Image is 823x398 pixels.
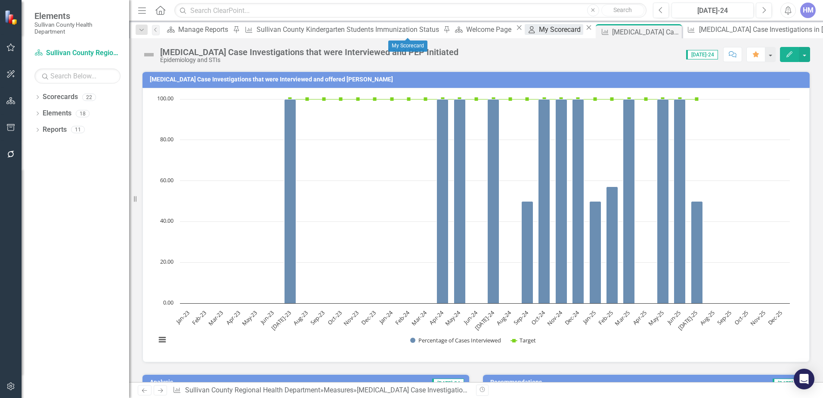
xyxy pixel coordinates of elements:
path: Jun-25, 100. Percentage of Cases Interviewed. [674,99,686,304]
path: May-25, 100. Target. [661,97,665,101]
path: Oct-23, 100. Target. [339,97,343,101]
div: Open Intercom Messenger [794,369,814,389]
text: Oct-25 [733,309,750,326]
span: Search [613,6,632,13]
text: 80.00 [160,135,173,143]
text: Oct-24 [529,309,547,326]
path: Feb-25, 57. Percentage of Cases Interviewed. [606,187,618,304]
path: Apr-24, 100. Percentage of Cases Interviewed. [437,99,449,304]
path: Jan-25, 100. Target. [594,97,597,101]
text: Feb-24 [393,309,411,327]
text: Jan-25 [580,309,597,326]
text: May-23 [240,309,259,327]
a: Measures [324,386,353,394]
div: » » [173,386,470,395]
div: Epidemiology and STIs [160,57,458,63]
div: Welcome Page [466,24,514,35]
div: 22 [82,93,96,101]
text: Dec-24 [563,309,581,327]
text: Apr-25 [631,309,648,326]
text: 40.00 [160,217,173,224]
span: [DATE]-24 [773,379,804,388]
text: 0.00 [163,298,173,306]
path: Oct-24, 100. Target. [543,97,546,101]
img: ClearPoint Strategy [4,10,19,25]
text: Aug-25 [698,309,716,327]
text: Dec-23 [359,309,377,326]
a: Sullivan County Regional Health Department [34,48,121,58]
path: Dec-24, 100. Percentage of Cases Interviewed. [572,99,584,304]
text: Nov-24 [545,309,564,327]
div: 18 [76,110,90,117]
div: 11 [71,126,85,134]
path: Jul-23, 100. Percentage of Cases Interviewed. [285,99,296,304]
text: 60.00 [160,176,173,184]
text: Nov-23 [342,309,360,327]
small: Sullivan County Health Department [34,21,121,35]
button: Show Percentage of Cases Interviewed [410,336,502,344]
span: [DATE]-24 [432,379,464,388]
path: May-24, 100. Target. [458,97,461,101]
text: Oct-23 [326,309,343,326]
path: Mar-25, 100. Target. [628,97,631,101]
button: HM [800,3,816,18]
text: Feb-25 [597,309,614,326]
div: [MEDICAL_DATA] Case Investigations that were Interviewed and PEP Initiated [357,386,590,394]
text: Jun-25 [665,309,682,326]
path: Jun-24, 100. Target. [475,97,478,101]
text: Sep-25 [715,309,733,326]
path: Oct-24, 100. Percentage of Cases Interviewed. [538,99,550,304]
text: Sep-23 [309,309,326,326]
path: Feb-24, 100. Target. [407,97,411,101]
path: May-25, 100. Percentage of Cases Interviewed. [657,99,669,304]
text: [DATE]-24 [473,309,496,332]
text: Apr-23 [224,309,241,326]
path: Nov-24, 100. Percentage of Cases Interviewed. [556,99,567,304]
path: Jun-25, 100. Target. [678,97,682,101]
path: Jan-25, 50. Percentage of Cases Interviewed. [590,202,601,304]
text: Jun-24 [461,309,479,326]
a: Sullivan County Kindergarten Students Immunization Status [241,24,441,35]
path: Mar-24, 100. Target. [424,97,427,101]
div: [MEDICAL_DATA] Case Investigations that were Interviewed and PEP Initiated [612,27,680,37]
path: May-24, 100. Percentage of Cases Interviewed. [454,99,466,304]
button: [DATE]-24 [671,3,754,18]
div: [MEDICAL_DATA] Case Investigations that were Interviewed and PEP Initiated [160,47,458,57]
h3: [MEDICAL_DATA] Case Investigations that were Interviewed and offered [PERSON_NAME] [150,76,805,83]
div: Chart. Highcharts interactive chart. [152,95,801,353]
path: Mar-25, 100. Percentage of Cases Interviewed. [623,99,635,304]
a: Scorecards [43,92,78,102]
h3: Recommendations [490,379,683,386]
path: Jan-24, 100. Target. [390,97,394,101]
text: May-25 [647,309,665,327]
path: Jul-23, 100. Target. [288,97,292,101]
path: Sep-23, 100. Target. [322,97,326,101]
text: Jun-23 [258,309,275,326]
svg: Interactive chart [152,95,794,353]
path: Sep-24, 100. Target. [526,97,529,101]
div: Sullivan County Kindergarten Students Immunization Status [257,24,441,35]
text: Aug-24 [495,309,513,327]
text: Sep-24 [512,309,530,327]
h3: Analysis [150,379,281,386]
div: My Scorecard [539,24,583,35]
text: Mar-23 [207,309,225,327]
path: Dec-23, 100. Target. [373,97,377,101]
text: Jan-23 [174,309,191,326]
div: My Scorecard [388,40,427,52]
path: Apr-24, 100. Target. [441,97,445,101]
a: My Scorecard [525,24,583,35]
path: Feb-25, 100. Target. [610,97,614,101]
a: Manage Reports [164,24,231,35]
path: Jul-25, 100. Target. [695,97,699,101]
text: Feb-23 [190,309,208,326]
path: Apr-25, 100. Target. [644,97,648,101]
text: Mar-25 [613,309,631,327]
text: Mar-24 [410,309,428,327]
path: Jul-24, 100. Target. [492,97,495,101]
a: Reports [43,125,67,135]
a: Sullivan County Regional Health Department [185,386,320,394]
path: Aug-24, 100. Target. [509,97,512,101]
a: Elements [43,109,71,118]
